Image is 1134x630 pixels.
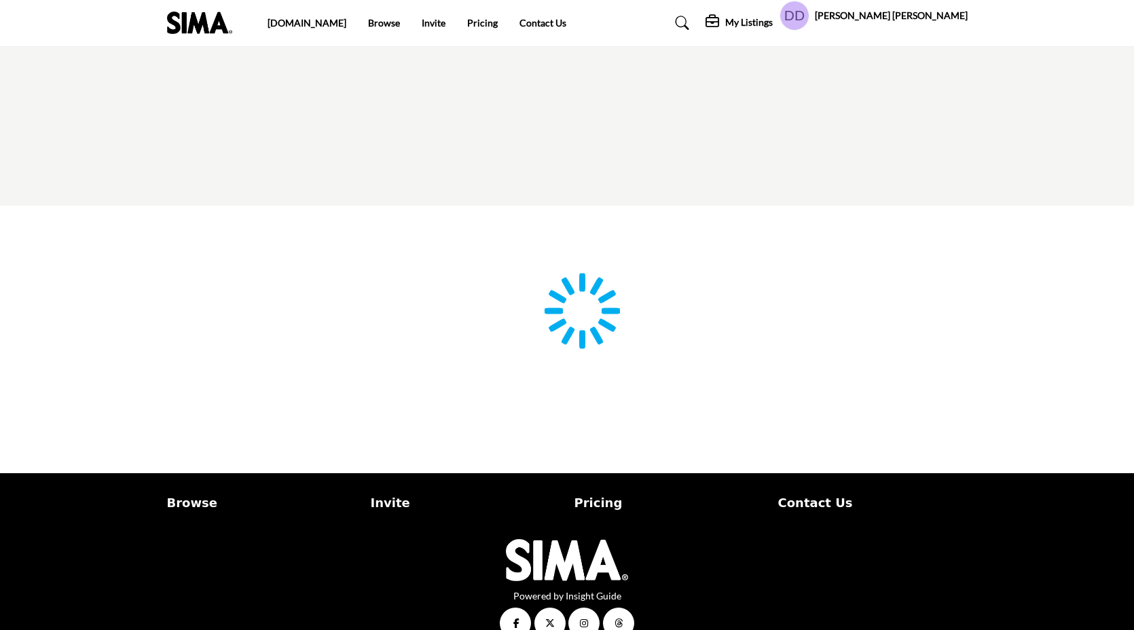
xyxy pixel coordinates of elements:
[506,539,628,581] img: No Site Logo
[662,12,698,34] a: Search
[167,12,239,34] img: Site Logo
[371,494,560,512] a: Invite
[422,17,445,29] a: Invite
[268,17,346,29] a: [DOMAIN_NAME]
[519,17,566,29] a: Contact Us
[467,17,498,29] a: Pricing
[780,1,809,31] button: Show hide supplier dropdown
[725,16,773,29] h5: My Listings
[706,15,773,31] div: My Listings
[778,494,968,512] a: Contact Us
[368,17,400,29] a: Browse
[167,494,356,512] a: Browse
[574,494,764,512] a: Pricing
[513,590,621,601] a: Powered by Insight Guide
[815,9,968,22] h5: [PERSON_NAME] [PERSON_NAME]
